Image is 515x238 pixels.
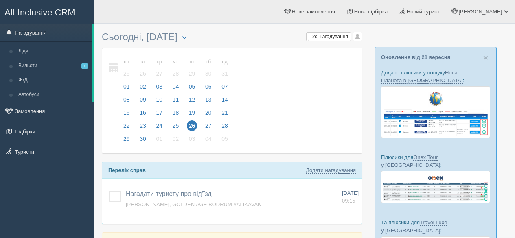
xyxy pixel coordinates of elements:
a: 29 [119,134,134,147]
span: Нове замовлення [292,9,335,15]
span: 08 [121,94,132,105]
span: 26 [187,120,197,131]
a: 01 [119,82,134,95]
a: 13 [201,95,216,108]
a: Вильоти1 [15,59,92,73]
span: 29 [187,68,197,79]
a: 01 [151,134,167,147]
span: 19 [187,107,197,118]
a: Додати нагадування [306,167,356,174]
span: 31 [219,68,230,79]
span: 05 [187,81,197,92]
a: ср 27 [151,54,167,82]
a: 15 [119,108,134,121]
button: Close [483,53,488,62]
a: All-Inclusive CRM [0,0,93,23]
a: нд 31 [217,54,230,82]
a: 03 [184,134,200,147]
a: 19 [184,108,200,121]
span: 26 [138,68,148,79]
span: 03 [154,81,164,92]
span: 16 [138,107,148,118]
small: ср [154,59,164,66]
a: чт 28 [168,54,184,82]
a: пн 25 [119,54,134,82]
p: Та плюсики для : [381,218,490,234]
span: 27 [203,120,214,131]
span: Новий турист [407,9,440,15]
a: [PERSON_NAME], GOLDEN AGE BODRUM YALIKAVAK [126,201,261,207]
span: 22 [121,120,132,131]
span: 23 [138,120,148,131]
span: 05 [219,133,230,144]
a: 03 [151,82,167,95]
a: Ж/Д [15,73,92,87]
a: 20 [201,108,216,121]
a: сб 30 [201,54,216,82]
span: 13 [203,94,214,105]
span: 14 [219,94,230,105]
a: 08 [119,95,134,108]
a: 21 [217,108,230,121]
span: Нагадати туристу про від'їзд [126,190,212,197]
span: 11 [171,94,181,105]
small: чт [171,59,181,66]
span: 04 [171,81,181,92]
span: 02 [171,133,181,144]
span: 27 [154,68,164,79]
a: 04 [168,82,184,95]
a: 16 [135,108,151,121]
a: 02 [168,134,184,147]
a: Оновлення від 21 вересня [381,54,450,60]
span: 24 [154,120,164,131]
span: 30 [138,133,148,144]
img: onex-tour-proposal-crm-for-travel-agency.png [381,171,490,203]
p: Плюсики для : [381,153,490,169]
a: Ліди [15,44,92,59]
span: 12 [187,94,197,105]
span: 21 [219,107,230,118]
span: 1 [81,63,88,69]
span: 09 [138,94,148,105]
span: 01 [154,133,164,144]
span: 29 [121,133,132,144]
a: 27 [201,121,216,134]
h3: Сьогодні, [DATE] [102,32,362,44]
a: вт 26 [135,54,151,82]
span: × [483,53,488,62]
small: пн [121,59,132,66]
span: 25 [171,120,181,131]
small: нд [219,59,230,66]
small: сб [203,59,214,66]
a: 12 [184,95,200,108]
a: 04 [201,134,216,147]
b: Перелік справ [108,167,146,173]
a: 22 [119,121,134,134]
span: [DATE] [342,190,359,196]
span: [PERSON_NAME] [458,9,502,15]
a: 23 [135,121,151,134]
a: 11 [168,95,184,108]
span: 15 [121,107,132,118]
span: 03 [187,133,197,144]
a: 09 [135,95,151,108]
a: 30 [135,134,151,147]
a: 07 [217,82,230,95]
span: 28 [219,120,230,131]
small: пт [187,59,197,66]
span: 18 [171,107,181,118]
span: 07 [219,81,230,92]
span: 20 [203,107,214,118]
span: All-Inclusive CRM [4,7,75,17]
span: 25 [121,68,132,79]
a: 14 [217,95,230,108]
span: 06 [203,81,214,92]
span: 10 [154,94,164,105]
a: пт 29 [184,54,200,82]
span: 01 [121,81,132,92]
span: 30 [203,68,214,79]
a: 28 [217,121,230,134]
a: 02 [135,82,151,95]
a: 17 [151,108,167,121]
